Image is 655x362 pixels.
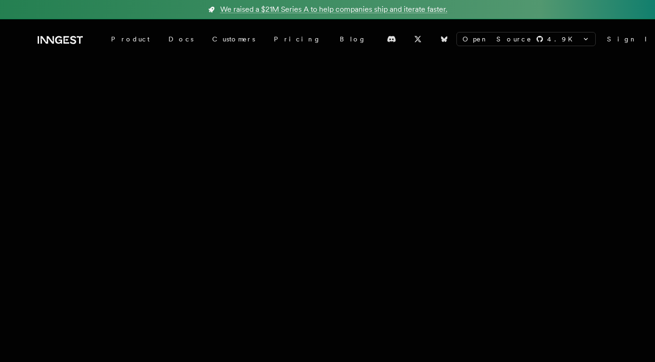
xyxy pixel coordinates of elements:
[434,32,455,47] a: Bluesky
[381,32,402,47] a: Discord
[220,4,447,15] span: We raised a $21M Series A to help companies ship and iterate faster.
[264,31,330,48] a: Pricing
[102,31,159,48] div: Product
[407,32,428,47] a: X
[330,31,375,48] a: Blog
[203,31,264,48] a: Customers
[463,34,532,44] span: Open Source
[547,34,578,44] span: 4.9 K
[159,31,203,48] a: Docs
